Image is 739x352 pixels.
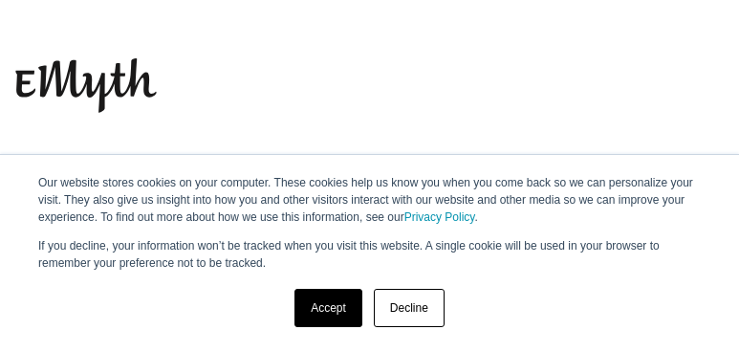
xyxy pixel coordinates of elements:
[38,237,701,272] p: If you decline, your information won’t be tracked when you visit this website. A single cookie wi...
[15,151,214,248] i: The E-Myth Mastery
[404,210,475,224] a: Privacy Policy
[15,151,467,249] h2: Worksheets
[374,289,445,327] a: Decline
[15,58,157,113] img: EMyth
[38,174,701,226] p: Our website stores cookies on your computer. These cookies help us know you when you come back so...
[294,289,362,327] a: Accept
